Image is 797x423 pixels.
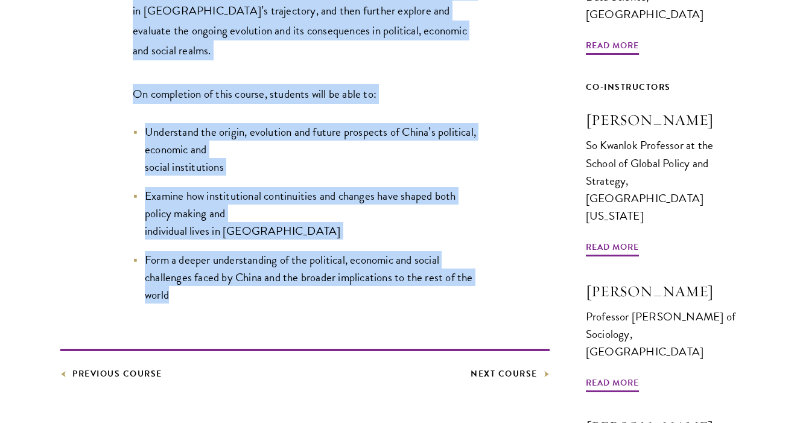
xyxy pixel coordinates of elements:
[586,110,737,130] h3: [PERSON_NAME]
[586,281,737,383] a: [PERSON_NAME] Professor [PERSON_NAME] of Sociology, [GEOGRAPHIC_DATA] Read More
[586,281,737,302] h3: [PERSON_NAME]
[586,375,639,394] span: Read More
[133,84,477,104] p: On completion of this course, students will be able to:
[133,187,477,240] li: Examine how institutional continuities and changes have shaped both policy making and individual ...
[133,123,477,176] li: Understand the origin, evolution and future prospects of China’s political, economic and social i...
[586,80,737,247] a: Co-Instructors [PERSON_NAME] So Kwanlok Professor at the School of Global Policy and Strategy, [G...
[586,38,639,57] span: Read More
[586,308,737,360] div: Professor [PERSON_NAME] of Sociology, [GEOGRAPHIC_DATA]
[586,240,639,258] span: Read More
[586,80,737,95] div: Co-Instructors
[133,251,477,304] li: Form a deeper understanding of the political, economic and social challenges faced by China and t...
[60,366,162,381] a: Previous Course
[471,366,550,381] a: Next Course
[586,136,737,224] div: So Kwanlok Professor at the School of Global Policy and Strategy, [GEOGRAPHIC_DATA][US_STATE]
